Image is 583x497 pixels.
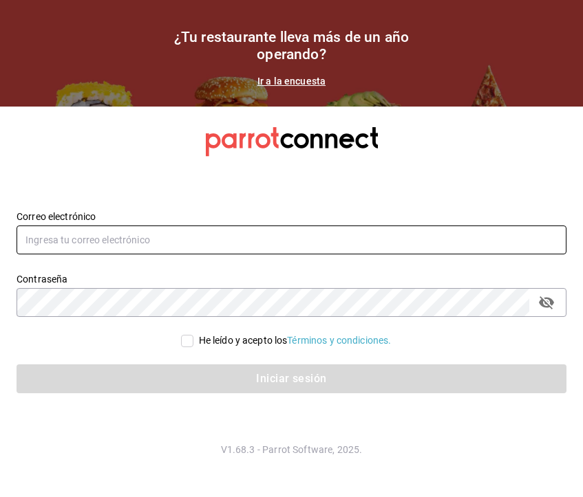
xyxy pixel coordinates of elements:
[17,225,566,254] input: Ingresa tu correo electrónico
[17,443,566,456] p: V1.68.3 - Parrot Software, 2025.
[17,212,566,221] label: Correo electrónico
[257,76,326,87] a: Ir a la encuesta
[17,274,566,284] label: Contraseña
[535,291,558,314] button: passwordField
[199,333,392,348] div: He leído y acepto los
[154,29,430,63] h1: ¿Tu restaurante lleva más de un año operando?
[287,335,391,346] a: Términos y condiciones.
